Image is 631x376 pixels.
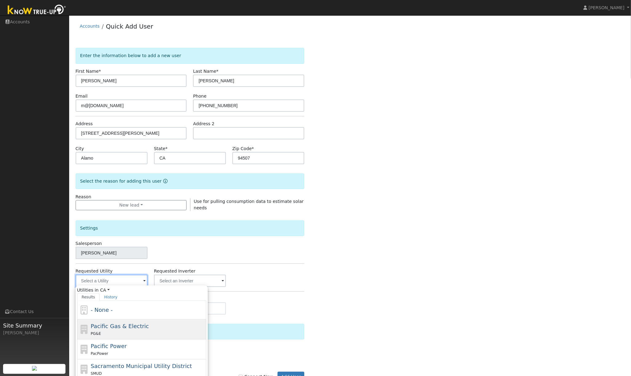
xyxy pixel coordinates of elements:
[154,145,168,152] label: State
[76,173,305,189] div: Select the reason for adding this user
[32,366,37,371] img: retrieve
[76,145,84,152] label: City
[154,275,226,287] input: Select an Inverter
[76,93,88,99] label: Email
[589,5,625,10] span: [PERSON_NAME]
[76,240,102,247] label: Salesperson
[162,179,168,184] a: Reason for new user
[106,23,153,30] a: Quick Add User
[5,3,69,17] img: Know True-Up
[91,331,101,336] span: PG&E
[76,48,305,64] div: Enter the information below to add a new user
[76,200,187,211] button: New lead
[91,307,112,313] span: - None -
[91,323,149,329] span: Pacific Gas & Electric
[76,268,113,274] label: Requested Utility
[216,69,219,74] span: Required
[100,293,122,301] a: History
[76,121,93,127] label: Address
[193,121,215,127] label: Address 2
[76,275,148,287] input: Select a Utility
[99,69,101,74] span: Required
[232,145,254,152] label: Zip Code
[154,268,195,274] label: Requested Inverter
[91,343,127,349] span: Pacific Power
[193,93,207,99] label: Phone
[91,371,102,376] span: SMUD
[3,321,66,330] span: Site Summary
[100,287,110,293] a: CA
[91,363,192,369] span: Sacramento Municipal Utility District
[76,220,305,236] div: Settings
[77,293,100,301] a: Results
[91,351,108,356] span: PacPower
[194,199,304,210] span: Use for pulling consumption data to estimate solar needs
[3,330,66,336] div: [PERSON_NAME]
[252,146,254,151] span: Required
[193,68,218,75] label: Last Name
[76,247,148,259] input: Select a User
[165,146,168,151] span: Required
[80,24,100,29] a: Accounts
[76,194,91,200] label: Reason
[77,287,206,293] span: Utilities in
[76,68,101,75] label: First Name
